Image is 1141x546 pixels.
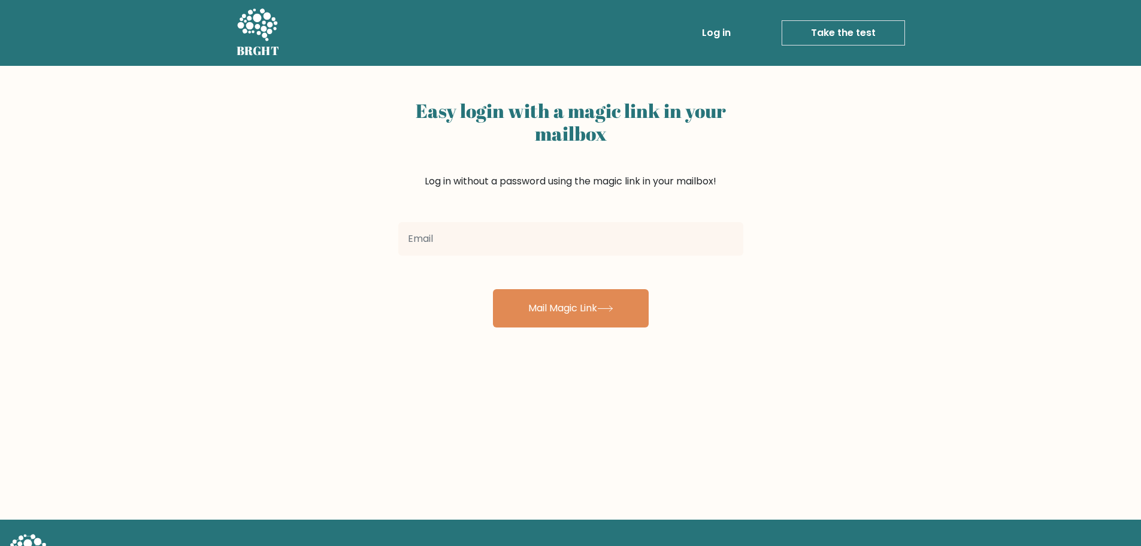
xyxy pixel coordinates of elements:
[493,289,649,327] button: Mail Magic Link
[237,44,280,58] h5: BRGHT
[697,21,736,45] a: Log in
[398,222,743,256] input: Email
[237,5,280,61] a: BRGHT
[398,95,743,217] div: Log in without a password using the magic link in your mailbox!
[398,99,743,145] h2: Easy login with a magic link in your mailbox
[782,20,905,45] a: Take the test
